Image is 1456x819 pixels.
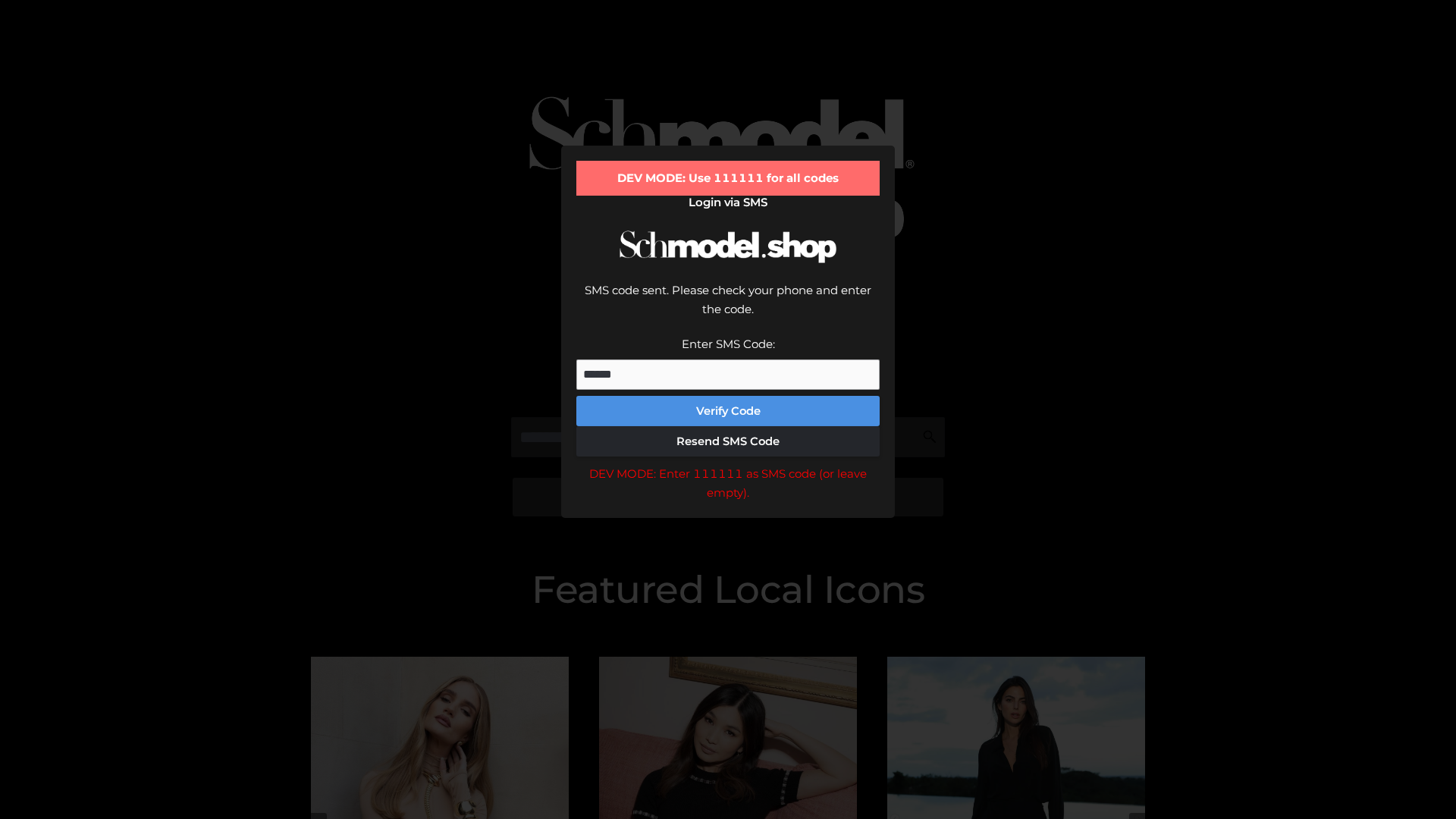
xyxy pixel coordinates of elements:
label: Enter SMS Code: [682,337,775,351]
div: DEV MODE: Use 111111 for all codes [576,161,880,196]
button: Verify Code [576,396,880,426]
div: SMS code sent. Please check your phone and enter the code. [576,281,880,334]
img: Schmodel Logo [614,217,842,277]
h2: Login via SMS [576,196,880,209]
button: Resend SMS Code [576,426,880,457]
div: DEV MODE: Enter 111111 as SMS code (or leave empty). [576,464,880,503]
